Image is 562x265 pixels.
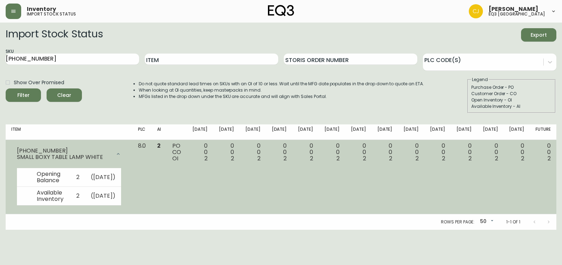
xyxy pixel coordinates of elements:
span: 2 [231,154,234,162]
li: When looking at OI quantities, keep masterpacks in mind. [139,87,424,93]
button: Filter [6,88,41,102]
th: [DATE] [503,124,530,140]
img: 7836c8950ad67d536e8437018b5c2533 [469,4,483,18]
span: 2 [257,154,261,162]
div: Purchase Order - PO [471,84,552,91]
span: Show Over Promised [14,79,64,86]
span: 2 [204,154,208,162]
th: AI [151,124,167,140]
th: [DATE] [372,124,398,140]
legend: Legend [471,76,489,83]
span: 2 [548,154,551,162]
span: 2 [336,154,340,162]
p: Rows per page: [441,219,474,225]
span: 2 [389,154,392,162]
h2: Import Stock Status [6,28,103,42]
div: [PHONE_NUMBER]SMALL BOXY TABLE LAMP WHITE [11,143,127,165]
div: Available Inventory - AI [471,103,552,110]
th: Future [530,124,556,140]
span: 2 [415,154,419,162]
span: 2 [283,154,287,162]
div: 0 0 [483,143,498,162]
th: [DATE] [292,124,319,140]
button: Export [521,28,556,42]
td: Opening Balance [31,168,71,187]
th: [DATE] [345,124,372,140]
button: Clear [47,88,82,102]
td: Available Inventory [31,186,71,205]
div: 0 0 [509,143,524,162]
td: 2 [71,186,85,205]
th: [DATE] [187,124,213,140]
h5: import stock status [27,12,76,16]
div: Filter [17,91,30,100]
div: Customer Order - CO [471,91,552,97]
th: [DATE] [451,124,477,140]
div: 0 0 [456,143,472,162]
th: [DATE] [213,124,240,140]
td: 8.0 [132,140,152,214]
span: 2 [157,142,161,150]
img: logo [268,5,294,16]
span: 2 [442,154,445,162]
div: 0 0 [192,143,208,162]
div: 0 0 [298,143,313,162]
li: MFGs listed in the drop down under the SKU are accurate and will align with Sales Portal. [139,93,424,100]
span: 2 [521,154,524,162]
li: Do not quote standard lead times on SKUs with an OI of 10 or less. Wait until the MFG date popula... [139,81,424,87]
span: OI [172,154,178,162]
span: [PERSON_NAME] [489,6,538,12]
div: 0 0 [536,143,551,162]
div: 0 0 [377,143,393,162]
th: [DATE] [477,124,504,140]
span: 2 [310,154,313,162]
div: 0 0 [403,143,419,162]
th: PLC [132,124,152,140]
span: 2 [363,154,366,162]
span: 2 [468,154,472,162]
h5: eq3 [GEOGRAPHIC_DATA] [489,12,545,16]
th: [DATE] [319,124,345,140]
div: Open Inventory - OI [471,97,552,103]
div: SMALL BOXY TABLE LAMP WHITE [17,154,111,160]
span: 2 [495,154,498,162]
span: Export [527,31,551,39]
td: ( [DATE] ) [85,168,121,187]
th: [DATE] [266,124,293,140]
div: 50 [477,216,495,228]
div: 0 0 [351,143,366,162]
th: Item [6,124,132,140]
div: 0 0 [219,143,234,162]
td: ( [DATE] ) [85,186,121,205]
div: PO CO [172,143,181,162]
span: Inventory [27,6,56,12]
td: 2 [71,168,85,187]
div: [PHONE_NUMBER] [17,148,111,154]
th: [DATE] [398,124,424,140]
div: 0 0 [272,143,287,162]
div: 0 0 [324,143,340,162]
div: 0 0 [430,143,445,162]
div: 0 0 [245,143,261,162]
p: 1-1 of 1 [506,219,520,225]
span: Clear [52,91,76,100]
th: [DATE] [424,124,451,140]
th: [DATE] [240,124,266,140]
